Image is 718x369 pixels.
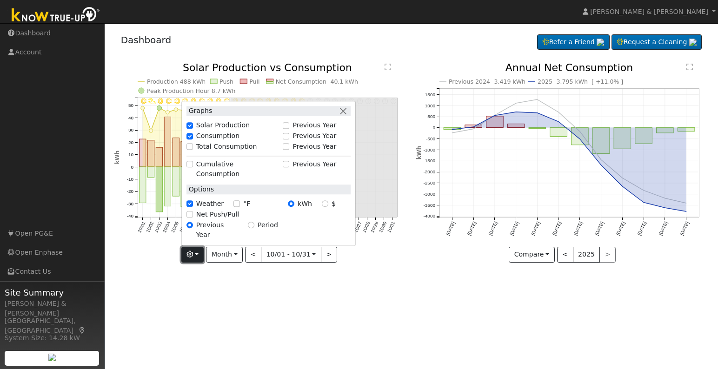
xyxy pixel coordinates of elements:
text:  [686,63,693,71]
circle: onclick="" [174,108,178,112]
a: Request a Cleaning [612,34,702,50]
span: Site Summary [5,286,100,299]
circle: onclick="" [149,129,153,133]
text: [DATE] [552,221,562,236]
text: Peak Production Hour 8.7 kWh [147,87,236,94]
text: kWh [416,146,422,160]
rect: onclick="" [529,128,546,129]
label: Previous Year [293,120,336,130]
rect: onclick="" [147,167,154,178]
i: 10/10 - Clear [216,98,221,104]
rect: onclick="" [465,125,482,128]
circle: onclick="" [642,189,645,192]
button: < [245,247,261,263]
i: 10/09 - Clear [207,98,213,104]
text: -30 [126,201,133,206]
circle: onclick="" [578,137,582,141]
circle: onclick="" [472,127,475,131]
text: 40 [128,115,133,120]
text: -1500 [423,158,435,164]
img: retrieve [689,39,697,46]
text: -1000 [423,147,435,152]
text: 10/29 [370,221,379,234]
circle: onclick="" [642,201,645,204]
text: Pull [249,78,259,85]
text: -4000 [423,214,435,219]
input: Previous Year [186,222,193,228]
i: 10/05 - Clear [174,98,179,104]
rect: onclick="" [508,124,525,128]
input: Net Push/Pull [186,211,193,218]
label: kWh [298,199,312,209]
a: Refer a Friend [537,34,610,50]
label: Total Consumption [196,142,257,152]
div: System Size: 14.28 kW [5,333,100,343]
img: Know True-Up [7,5,105,26]
text: -3000 [423,191,435,197]
text: -3500 [423,203,435,208]
text: 30 [128,128,133,133]
input: Previous Year [283,144,289,150]
text: -2000 [423,170,435,175]
rect: onclick="" [147,140,154,167]
circle: onclick="" [621,176,625,180]
text: [DATE] [573,221,584,236]
input: Solar Production [186,122,193,129]
i: 10/02 - PartlyCloudy [148,98,156,104]
circle: onclick="" [536,98,539,101]
circle: onclick="" [621,184,625,188]
input: Cumulative Consumption [186,161,193,168]
rect: onclick="" [444,128,461,130]
input: Previous Year [283,133,289,139]
label: Options [186,184,214,194]
i: 10/01 - Clear [141,98,146,104]
rect: onclick="" [593,128,610,154]
text: [DATE] [594,221,605,236]
text: Production 488 kWh [147,78,206,85]
label: Graphs [186,106,213,116]
circle: onclick="" [557,120,560,124]
rect: onclick="" [614,128,631,149]
text: 10/28 [361,221,371,234]
circle: onclick="" [685,210,688,213]
text: [DATE] [488,221,499,236]
text: Annual Net Consumption [505,62,633,73]
rect: onclick="" [139,167,146,203]
text: 1500 [425,92,436,97]
label: °F [243,199,250,209]
text: 0 [131,165,133,170]
text: 500 [427,114,435,119]
i: 10/11 - Clear [224,98,230,104]
circle: onclick="" [685,201,688,205]
a: Dashboard [121,34,172,46]
img: retrieve [48,354,56,361]
circle: onclick="" [599,158,603,162]
text: kWh [114,151,120,165]
text: 10/27 [353,221,363,234]
label: Period [258,220,278,230]
circle: onclick="" [663,197,667,200]
text: [DATE] [658,221,669,236]
button: > [321,247,337,263]
button: Compare [509,247,555,263]
text: [DATE] [637,221,647,236]
text: 10 [128,152,133,157]
text: -10 [126,177,133,182]
div: [PERSON_NAME] & [PERSON_NAME] [5,299,100,318]
rect: onclick="" [164,117,171,167]
text: [DATE] [509,221,520,236]
circle: onclick="" [140,106,144,110]
circle: onclick="" [472,125,475,129]
label: Solar Production [196,120,250,130]
input: Previous Year [283,122,289,129]
circle: onclick="" [599,163,603,167]
input: kWh [288,201,294,207]
circle: onclick="" [493,113,497,117]
text: [DATE] [615,221,626,236]
button: Month [206,247,243,263]
text: [DATE] [466,221,477,236]
circle: onclick="" [493,114,497,118]
rect: onclick="" [550,128,567,137]
text: 1000 [425,103,436,108]
input: Period [248,222,254,228]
